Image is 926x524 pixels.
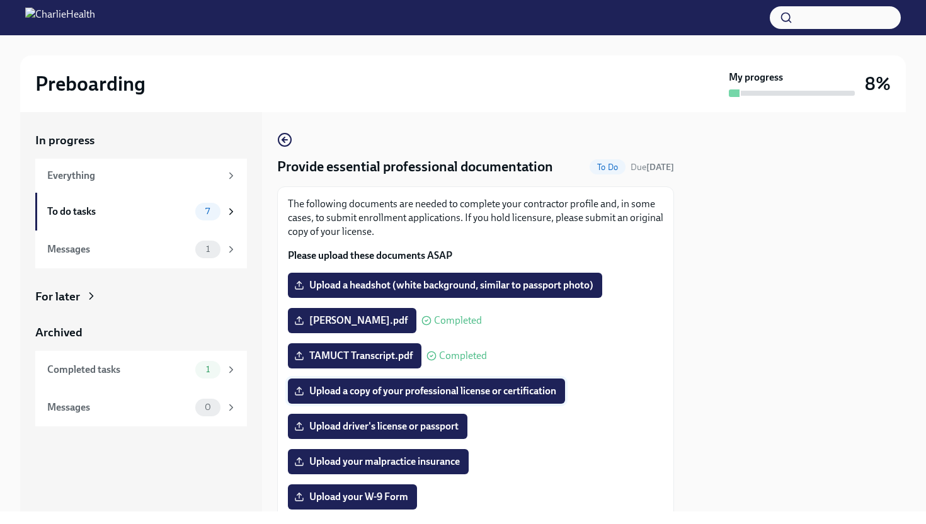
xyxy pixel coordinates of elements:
[288,197,663,239] p: The following documents are needed to complete your contractor profile and, in some cases, to sub...
[288,249,452,261] strong: Please upload these documents ASAP
[297,491,408,503] span: Upload your W-9 Form
[47,169,220,183] div: Everything
[288,379,565,404] label: Upload a copy of your professional license or certification
[25,8,95,28] img: CharlieHealth
[288,273,602,298] label: Upload a headshot (white background, similar to passport photo)
[35,231,247,268] a: Messages1
[198,365,217,374] span: 1
[288,414,467,439] label: Upload driver's license or passport
[297,314,408,327] span: [PERSON_NAME].pdf
[35,159,247,193] a: Everything
[47,205,190,219] div: To do tasks
[288,449,469,474] label: Upload your malpractice insurance
[35,288,247,305] a: For later
[288,343,421,368] label: TAMUCT Transcript.pdf
[197,402,219,412] span: 0
[590,162,626,172] span: To Do
[47,401,190,414] div: Messages
[35,351,247,389] a: Completed tasks1
[288,484,417,510] label: Upload your W-9 Form
[297,385,556,397] span: Upload a copy of your professional license or certification
[297,350,413,362] span: TAMUCT Transcript.pdf
[729,71,783,84] strong: My progress
[35,71,146,96] h2: Preboarding
[297,455,460,468] span: Upload your malpractice insurance
[297,279,593,292] span: Upload a headshot (white background, similar to passport photo)
[35,193,247,231] a: To do tasks7
[646,162,674,173] strong: [DATE]
[297,420,459,433] span: Upload driver's license or passport
[47,242,190,256] div: Messages
[35,288,80,305] div: For later
[47,363,190,377] div: Completed tasks
[439,351,487,361] span: Completed
[35,324,247,341] a: Archived
[198,207,217,216] span: 7
[35,132,247,149] a: In progress
[35,389,247,426] a: Messages0
[865,72,891,95] h3: 8%
[631,162,674,173] span: Due
[288,308,416,333] label: [PERSON_NAME].pdf
[631,161,674,173] span: September 28th, 2025 08:00
[277,157,553,176] h4: Provide essential professional documentation
[198,244,217,254] span: 1
[434,316,482,326] span: Completed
